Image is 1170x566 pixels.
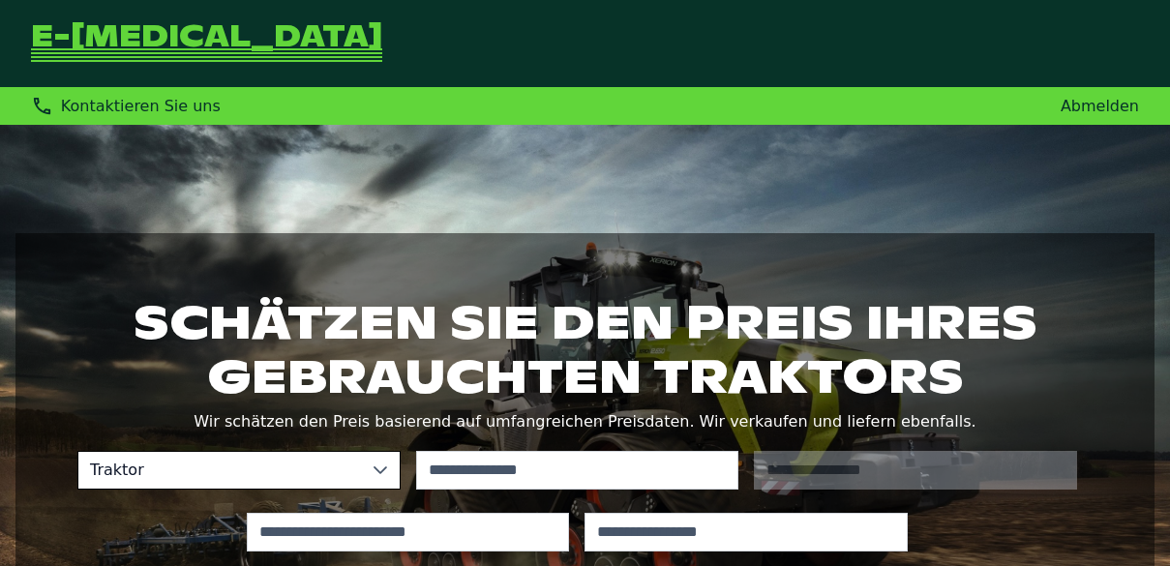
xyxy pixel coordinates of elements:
span: Kontaktieren Sie uns [61,97,221,115]
p: Wir schätzen den Preis basierend auf umfangreichen Preisdaten. Wir verkaufen und liefern ebenfalls. [77,408,1093,435]
span: Traktor [78,452,361,489]
h1: Schätzen Sie den Preis Ihres gebrauchten Traktors [77,295,1093,403]
a: Abmelden [1061,97,1139,115]
div: Kontaktieren Sie uns [31,95,221,117]
a: Zurück zur Startseite [31,23,382,64]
